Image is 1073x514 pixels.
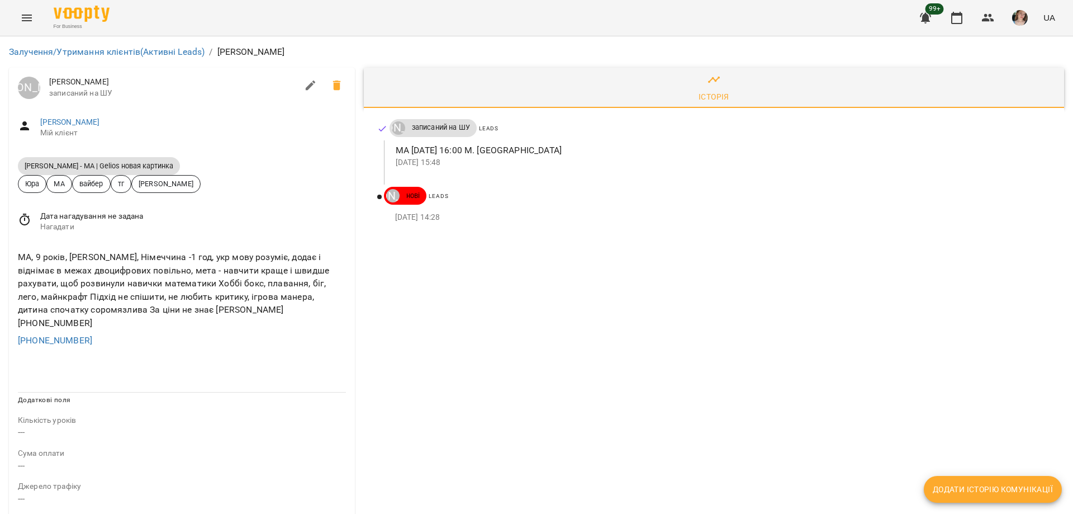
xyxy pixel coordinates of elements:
[390,121,405,135] a: [PERSON_NAME]
[49,77,297,88] span: [PERSON_NAME]
[18,335,92,346] a: [PHONE_NUMBER]
[54,23,110,30] span: For Business
[111,178,131,189] span: тг
[18,426,346,439] p: ---
[18,77,40,99] a: [PERSON_NAME]
[47,178,71,189] span: МА
[40,211,346,222] span: Дата нагадування не задана
[18,481,346,492] p: field-description
[13,4,40,31] button: Menu
[9,45,1064,59] nav: breadcrumb
[1039,7,1060,28] button: UA
[18,161,180,171] span: [PERSON_NAME] - МА | Gelios новая картинка
[396,144,1046,157] p: МА [DATE] 16:00 М. [GEOGRAPHIC_DATA]
[699,90,729,103] div: Історія
[392,121,405,135] div: Юрій Тимочко
[54,6,110,22] img: Voopty Logo
[1012,10,1028,26] img: 6afb9eb6cc617cb6866001ac461bd93f.JPG
[429,193,448,199] span: Leads
[396,157,1046,168] p: [DATE] 15:48
[209,45,212,59] li: /
[132,178,200,189] span: [PERSON_NAME]
[73,178,110,189] span: вайбер
[395,212,1046,223] p: [DATE] 14:28
[925,3,944,15] span: 99+
[9,46,205,57] a: Залучення/Утримання клієнтів(Активні Leads)
[16,248,348,332] div: МА, 9 років, [PERSON_NAME], Німеччина -1 год, укр мову розуміє, додає і віднімає в межах двоцифро...
[400,191,427,201] span: нові
[405,122,477,133] span: записаний на ШУ
[18,459,346,473] p: ---
[18,415,346,426] p: field-description
[40,221,346,233] span: Нагадати
[18,396,70,404] span: Додаткові поля
[479,125,498,131] span: Leads
[384,189,400,202] a: [PERSON_NAME]
[18,492,346,506] p: ---
[18,178,46,189] span: Юра
[40,117,100,126] a: [PERSON_NAME]
[49,88,297,99] span: записаний на ШУ
[40,128,346,139] span: Мій клієнт
[217,45,285,59] p: [PERSON_NAME]
[18,448,346,459] p: field-description
[18,77,40,99] div: Юрій Тимочко
[1043,12,1055,23] span: UA
[924,476,1062,503] button: Додати історію комунікації
[933,483,1053,496] span: Додати історію комунікації
[386,189,400,202] div: Паламарчук Ольга Миколаївна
